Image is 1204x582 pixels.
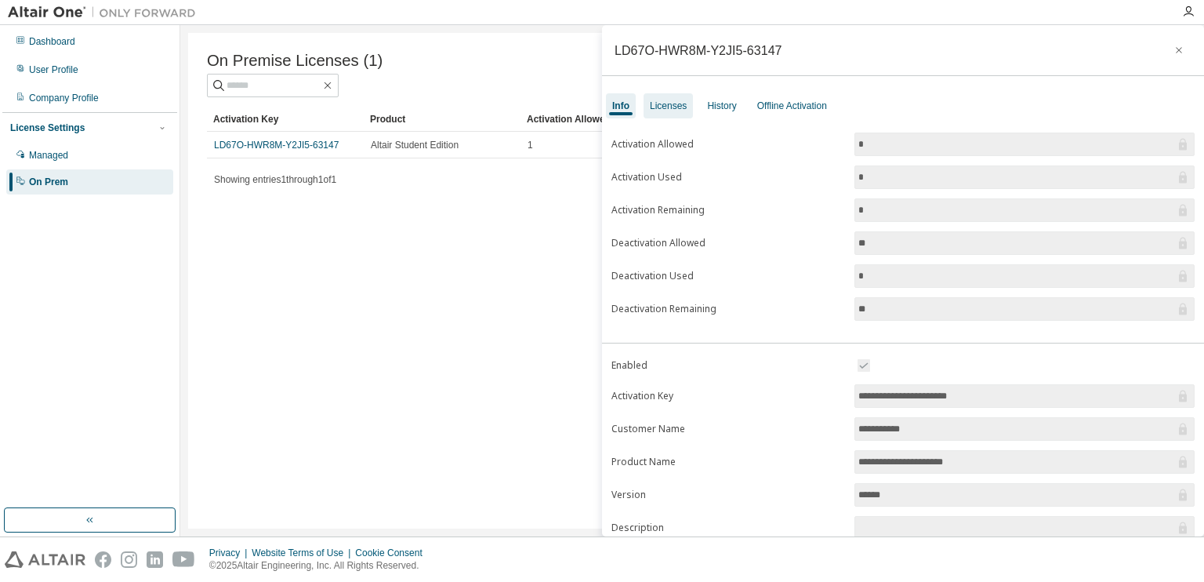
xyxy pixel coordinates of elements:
[95,551,111,568] img: facebook.svg
[611,456,845,468] label: Product Name
[650,100,687,112] div: Licenses
[355,547,431,559] div: Cookie Consent
[528,139,533,151] span: 1
[5,551,85,568] img: altair_logo.svg
[29,149,68,162] div: Managed
[29,176,68,188] div: On Prem
[214,140,339,151] a: LD67O-HWR8M-Y2JI5-63147
[29,92,99,104] div: Company Profile
[615,44,782,56] div: LD67O-HWR8M-Y2JI5-63147
[611,138,845,151] label: Activation Allowed
[10,122,85,134] div: License Settings
[611,171,845,184] label: Activation Used
[611,303,845,315] label: Deactivation Remaining
[207,52,383,70] span: On Premise Licenses (1)
[527,107,671,132] div: Activation Allowed
[214,174,336,185] span: Showing entries 1 through 1 of 1
[8,5,204,20] img: Altair One
[252,547,355,559] div: Website Terms of Use
[121,551,137,568] img: instagram.svg
[147,551,163,568] img: linkedin.svg
[213,107,357,132] div: Activation Key
[371,139,459,151] span: Altair Student Edition
[707,100,736,112] div: History
[611,489,845,501] label: Version
[611,204,845,216] label: Activation Remaining
[29,64,78,76] div: User Profile
[611,270,845,282] label: Deactivation Used
[172,551,195,568] img: youtube.svg
[611,522,845,534] label: Description
[209,547,252,559] div: Privacy
[209,559,432,573] p: © 2025 Altair Engineering, Inc. All Rights Reserved.
[611,237,845,249] label: Deactivation Allowed
[611,390,845,402] label: Activation Key
[370,107,514,132] div: Product
[757,100,827,112] div: Offline Activation
[611,423,845,435] label: Customer Name
[612,100,629,112] div: Info
[611,359,845,372] label: Enabled
[29,35,75,48] div: Dashboard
